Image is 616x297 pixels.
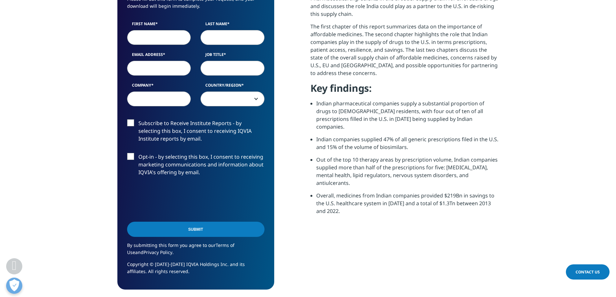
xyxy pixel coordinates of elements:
p: Copyright © [DATE]-[DATE] IQVIA Holdings Inc. and its affiliates. All rights reserved. [127,261,265,280]
h4: Key findings: [310,82,499,100]
label: Job Title [200,52,265,61]
iframe: reCAPTCHA [127,186,225,212]
li: Indian pharmaceutical companies supply a substantial proportion of drugs to [DEMOGRAPHIC_DATA] re... [316,100,499,135]
li: Overall, medicines from Indian companies provided $219Bn in savings to the U.S. healthcare system... [316,192,499,220]
input: Submit [127,222,265,237]
label: Country/Region [200,82,265,91]
li: Indian companies supplied 47% of all generic prescriptions filed in the U.S. and 15% of the volum... [316,135,499,156]
label: Subscribe to Receive Institute Reports - by selecting this box, I consent to receiving IQVIA Inst... [127,119,265,146]
label: Company [127,82,191,91]
label: Email Address [127,52,191,61]
button: Open Preferences [6,278,22,294]
p: By submitting this form you agree to our and . [127,242,265,261]
label: Last Name [200,21,265,30]
label: Opt-in - by selecting this box, I consent to receiving marketing communications and information a... [127,153,265,180]
a: Contact Us [566,264,610,280]
li: Out of the top 10 therapy areas by prescription volume, Indian companies supplied more than half ... [316,156,499,192]
label: First Name [127,21,191,30]
span: Contact Us [576,269,600,275]
p: The first chapter of this report summarizes data on the importance of affordable medicines. The s... [310,23,499,82]
a: Privacy Policy [144,249,172,255]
